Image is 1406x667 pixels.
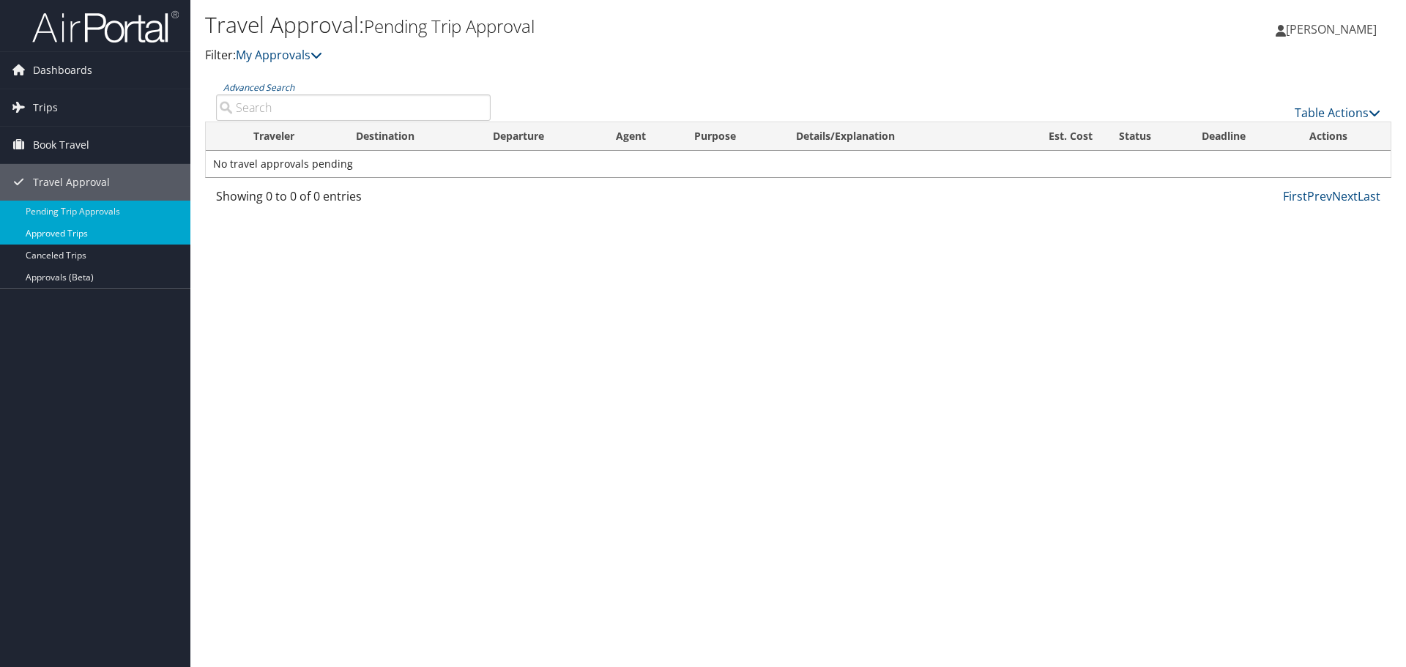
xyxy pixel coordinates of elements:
[343,122,480,151] th: Destination: activate to sort column ascending
[1296,122,1391,151] th: Actions
[223,81,294,94] a: Advanced Search
[1189,122,1297,151] th: Deadline: activate to sort column descending
[1295,105,1380,121] a: Table Actions
[32,10,179,44] img: airportal-logo.png
[240,122,343,151] th: Traveler: activate to sort column ascending
[206,151,1391,177] td: No travel approvals pending
[1106,122,1189,151] th: Status: activate to sort column ascending
[33,127,89,163] span: Book Travel
[33,89,58,126] span: Trips
[1307,188,1332,204] a: Prev
[1001,122,1106,151] th: Est. Cost: activate to sort column ascending
[480,122,603,151] th: Departure: activate to sort column ascending
[1332,188,1358,204] a: Next
[1358,188,1380,204] a: Last
[364,14,535,38] small: Pending Trip Approval
[216,94,491,121] input: Advanced Search
[216,187,491,212] div: Showing 0 to 0 of 0 entries
[1286,21,1377,37] span: [PERSON_NAME]
[1283,188,1307,204] a: First
[33,164,110,201] span: Travel Approval
[1276,7,1391,51] a: [PERSON_NAME]
[33,52,92,89] span: Dashboards
[783,122,1001,151] th: Details/Explanation
[603,122,680,151] th: Agent
[681,122,783,151] th: Purpose
[236,47,322,63] a: My Approvals
[205,46,996,65] p: Filter:
[205,10,996,40] h1: Travel Approval:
